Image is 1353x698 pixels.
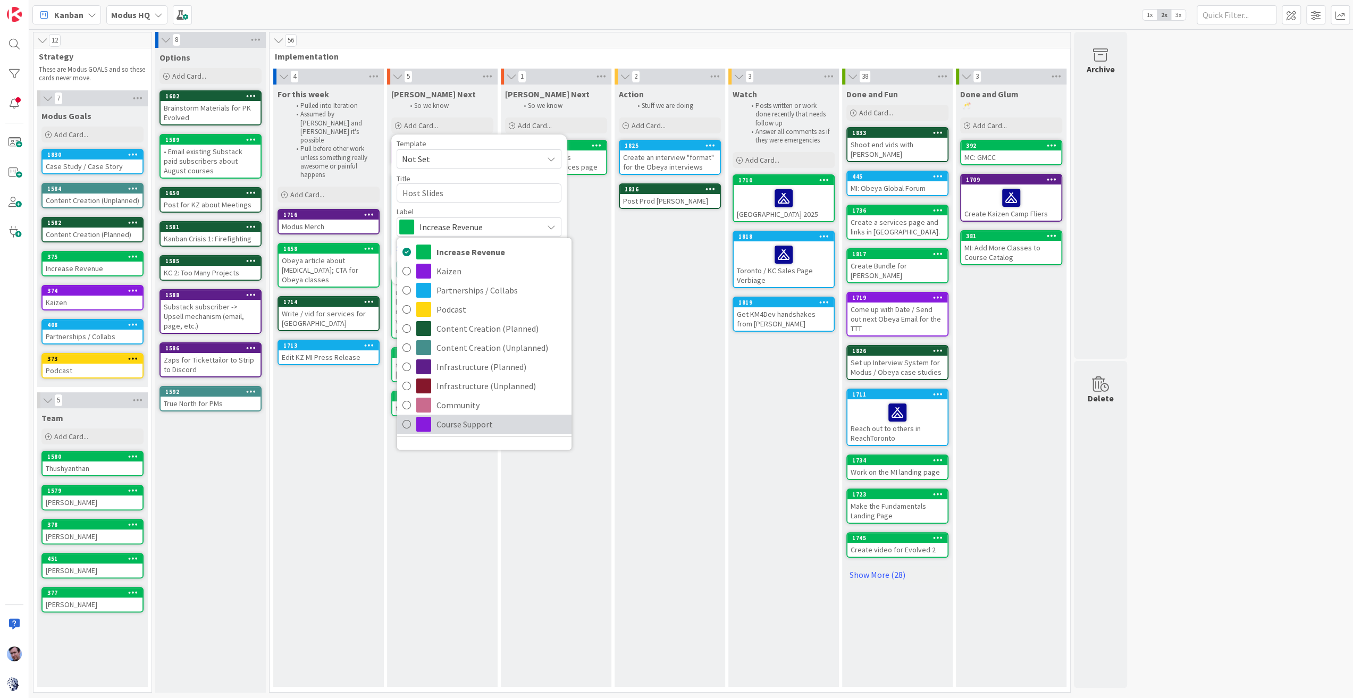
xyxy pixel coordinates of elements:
div: Zaps for Tickettailor to Strip to Discord [161,353,260,376]
div: 1734 [852,457,947,464]
div: 1719 [847,293,947,302]
a: 1819Get KM4Dev handshakes from [PERSON_NAME] [733,297,835,332]
a: 1714Write / vid for services for [GEOGRAPHIC_DATA] [278,296,380,331]
div: 1818 [738,233,834,240]
div: 1709 [966,176,1061,183]
span: 2 [632,70,640,83]
div: 1833 [847,128,947,138]
div: 374 [43,286,142,296]
span: 38 [859,70,871,83]
a: 1818Toronto / KC Sales Page Verbiage [733,231,835,288]
div: 1602 [165,92,260,100]
div: [PERSON_NAME] [43,564,142,577]
a: 375Increase Revenue [41,251,144,276]
div: 1650Post for KZ about Meetings [161,188,260,212]
div: 1825 [625,142,720,149]
div: 1711Reach out to others in ReachToronto [847,390,947,445]
span: Infrastructure (Planned) [436,359,566,375]
a: 373Podcast [41,353,144,379]
div: 408 [47,321,142,329]
a: Partnerships / Collabs [397,281,572,300]
a: 1737spend some time with [URL][DOMAIN_NAME] [391,347,493,382]
div: 1710 [734,175,834,185]
div: 1589• Email existing Substack paid subscribers about August courses [161,135,260,178]
div: 392 [961,141,1061,150]
span: Add Card... [54,432,88,441]
div: 1723 [852,491,947,498]
span: Increase Revenue [436,244,566,260]
a: 1816Post Prod [PERSON_NAME] [619,183,721,209]
div: 1716 [283,211,379,218]
div: [PERSON_NAME] [43,598,142,611]
div: 1716Modus Merch [279,210,379,233]
span: Add Card... [632,121,666,130]
b: Modus HQ [111,10,150,20]
p: 🥂 [962,102,1060,110]
span: Course Support [436,416,566,432]
div: 1602 [161,91,260,101]
span: 7 [54,92,63,105]
a: 1719Come up with Date / Send out next Obeya Email for the TTT [846,292,948,337]
textarea: Host Slides [397,183,561,203]
a: 381MI: Add More Classes to Course Catalog [960,230,1062,265]
a: 1711Reach out to others in ReachToronto [846,389,948,446]
a: 378[PERSON_NAME] [41,519,144,544]
a: 1580Thushyanthan [41,451,144,476]
div: 1745Create video for Evolved 2 [847,533,947,557]
div: 1825 [620,141,720,150]
a: 1723Make the Fundamentals Landing Page [846,489,948,524]
div: Make the Fundamentals Landing Page [847,499,947,523]
div: Shoot end vids with [PERSON_NAME] [847,138,947,161]
div: • Email existing Substack paid subscribers about August courses [161,145,260,178]
div: 1714 [279,297,379,307]
span: Add Card... [859,108,893,117]
div: 1826 [847,346,947,356]
div: Content Creation (Unplanned) [43,194,142,207]
span: Podcast [436,301,566,317]
div: 451 [47,555,142,562]
div: 1737spend some time with [URL][DOMAIN_NAME] [392,348,492,381]
a: 1817Create Bundle for [PERSON_NAME] [846,248,948,283]
div: 1602Brainstorm Materials for PK Evolved [161,91,260,124]
div: take Fundmentals test [392,401,492,415]
div: Create Bundle for [PERSON_NAME] [847,259,947,282]
div: 1584Content Creation (Unplanned) [43,184,142,207]
span: Options [159,52,190,63]
span: 12 [49,34,61,47]
li: Answer all comments as if they were emergencies [745,128,833,145]
span: Infrastructure (Unplanned) [436,378,566,394]
span: Not Set [402,152,535,166]
a: Infrastructure (Planned) [397,357,572,376]
div: Obeya article about [MEDICAL_DATA]; CTA for Obeya classes [279,254,379,287]
div: 1833Shoot end vids with [PERSON_NAME] [847,128,947,161]
div: 1736Create a services page and links in [GEOGRAPHIC_DATA]. [847,206,947,239]
div: 1818 [734,232,834,241]
a: 408Partnerships / Collabs [41,319,144,344]
div: 381 [961,231,1061,241]
a: 1736Create a services page and links in [GEOGRAPHIC_DATA]. [846,205,948,240]
span: 3 [745,70,754,83]
div: 1723Make the Fundamentals Landing Page [847,490,947,523]
span: Add Card... [745,155,779,165]
a: 1584Content Creation (Unplanned) [41,183,144,208]
div: [PERSON_NAME] [43,529,142,543]
div: 1585 [165,257,260,265]
div: 1584 [47,185,142,192]
div: 373 [47,355,142,363]
li: Pulled into Iteration [290,102,378,110]
div: Get KM4Dev handshakes from [PERSON_NAME] [734,307,834,331]
div: 1830 [47,151,142,158]
div: 375 [47,253,142,260]
a: 1710[GEOGRAPHIC_DATA] 2025 [733,174,835,222]
span: Modus Goals [41,111,91,121]
div: 1817 [852,250,947,258]
div: spend some time with [URL][DOMAIN_NAME] [392,358,492,381]
a: 1825Create an interview "format" for the Obeya interviews [619,140,721,175]
a: 374Kaizen [41,285,144,310]
div: 1816 [625,186,720,193]
div: 1709Create Kaizen Camp Fliers [961,175,1061,221]
a: 1586Zaps for Tickettailor to Strip to Discord [159,342,262,377]
a: 1582Content Creation (Planned) [41,217,144,242]
div: Archive [1087,63,1115,75]
li: Assumed by [PERSON_NAME] and [PERSON_NAME] it's possible [290,110,378,145]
